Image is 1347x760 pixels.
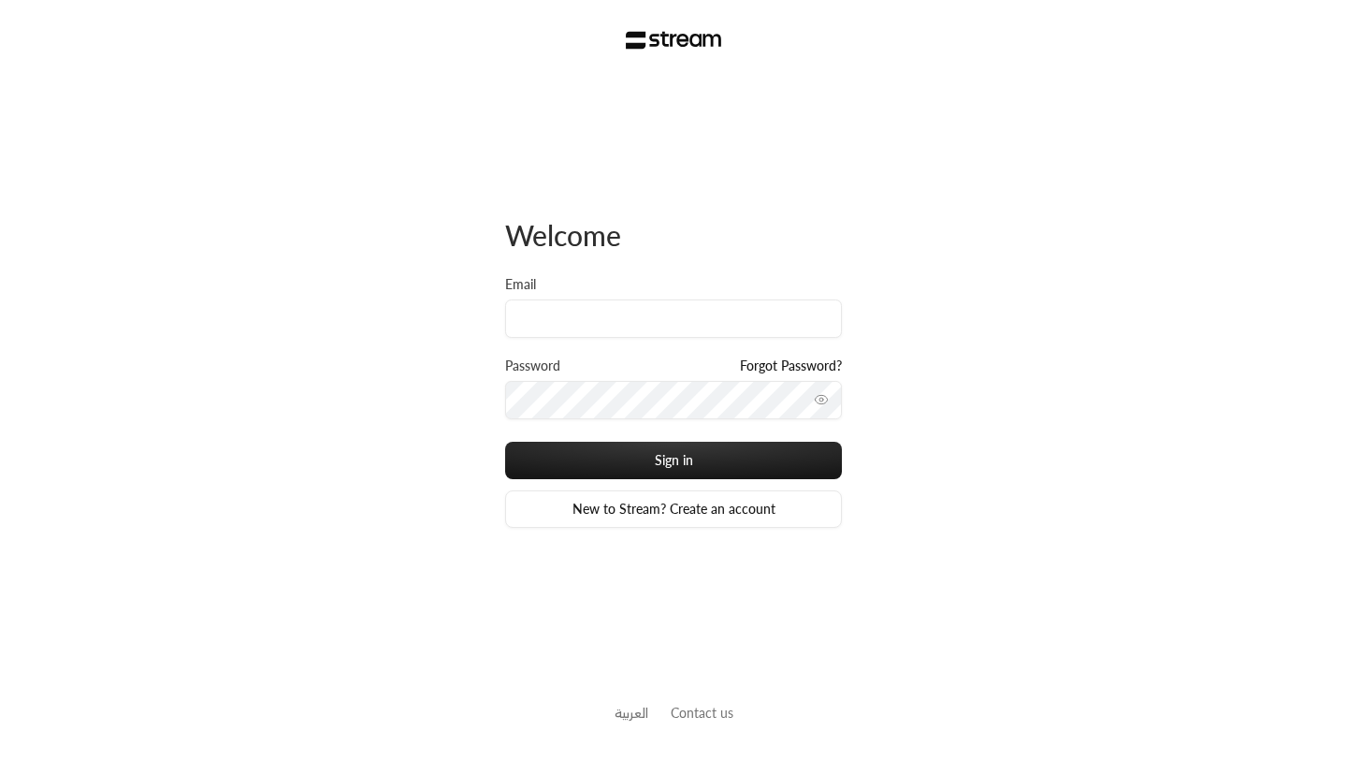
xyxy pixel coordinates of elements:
a: New to Stream? Create an account [505,490,842,528]
img: Stream Logo [626,31,722,50]
button: Contact us [671,703,733,723]
a: العربية [615,695,648,730]
a: Contact us [671,705,733,721]
span: Welcome [505,218,621,252]
button: Sign in [505,442,842,479]
label: Password [505,357,560,375]
a: Forgot Password? [740,357,842,375]
button: toggle password visibility [806,385,836,415]
label: Email [505,275,536,294]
